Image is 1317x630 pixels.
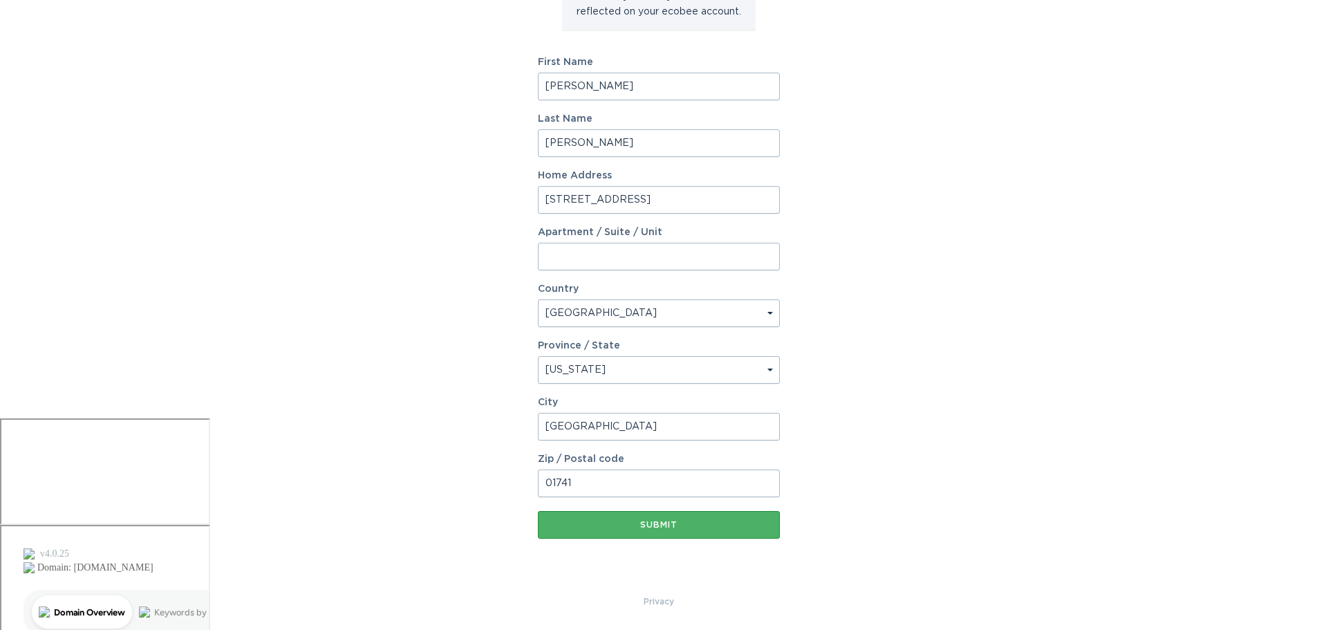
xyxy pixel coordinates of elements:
label: City [538,398,780,407]
label: Zip / Postal code [538,454,780,464]
label: Last Name [538,114,780,124]
div: Submit [545,521,773,529]
label: Province / State [538,341,620,351]
label: Country [538,284,579,294]
img: tab_domain_overview_orange.svg [37,80,48,91]
button: Submit [538,511,780,539]
img: tab_keywords_by_traffic_grey.svg [138,80,149,91]
div: Domain Overview [53,82,124,91]
div: v 4.0.25 [39,22,68,33]
label: Apartment / Suite / Unit [538,228,780,237]
label: First Name [538,57,780,67]
div: Keywords by Traffic [153,82,233,91]
a: Privacy Policy & Terms of Use [644,594,674,609]
img: logo_orange.svg [22,22,33,33]
img: website_grey.svg [22,36,33,47]
label: Home Address [538,171,780,180]
div: Domain: [DOMAIN_NAME] [36,36,152,47]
